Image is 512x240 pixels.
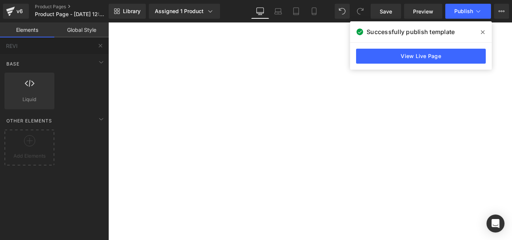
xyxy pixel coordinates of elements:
span: Publish [454,8,473,14]
a: Preview [404,4,442,19]
span: Product Page - [DATE] 12:00:56 [35,11,107,17]
a: v6 [3,4,29,19]
a: Global Style [54,22,109,37]
span: Library [123,8,141,15]
a: Product Pages [35,4,121,10]
div: Open Intercom Messenger [487,215,505,233]
div: Assigned 1 Product [155,7,214,15]
span: Other Elements [6,117,53,124]
a: Mobile [305,4,323,19]
button: More [494,4,509,19]
button: Publish [445,4,491,19]
div: v6 [15,6,24,16]
span: Liquid [7,95,52,103]
span: Save [380,7,392,15]
button: Redo [353,4,368,19]
a: Desktop [251,4,269,19]
span: Add Elements [6,152,52,160]
a: Tablet [287,4,305,19]
a: Laptop [269,4,287,19]
button: Undo [335,4,350,19]
span: Preview [413,7,433,15]
span: Successfully publish template [367,27,455,36]
a: View Live Page [356,49,486,64]
a: New Library [109,4,146,19]
span: Base [6,60,20,67]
